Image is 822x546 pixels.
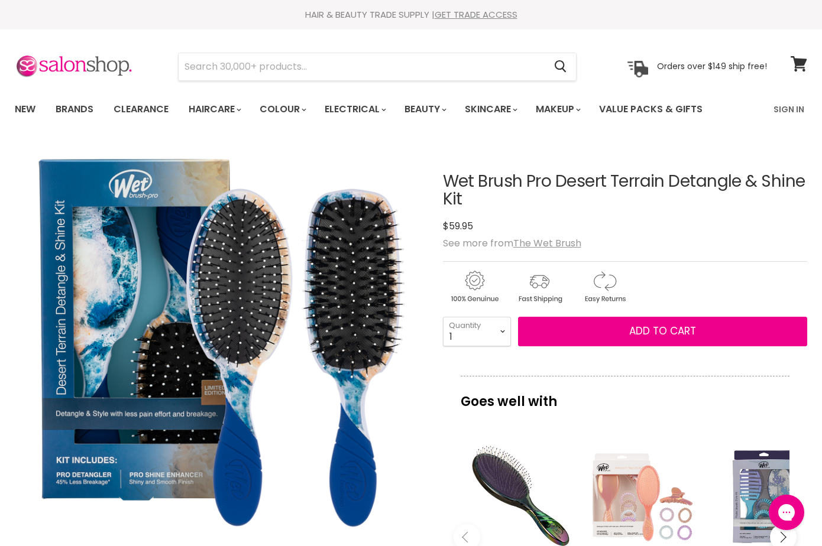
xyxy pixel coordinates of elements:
h1: Wet Brush Pro Desert Terrain Detangle & Shine Kit [443,173,807,209]
select: Quantity [443,317,511,346]
a: Colour [251,97,313,122]
a: Value Packs & Gifts [590,97,711,122]
img: returns.gif [573,269,636,305]
a: Haircare [180,97,248,122]
a: Sign In [766,97,811,122]
a: New [6,97,44,122]
a: GET TRADE ACCESS [435,8,517,21]
button: Add to cart [518,317,807,346]
p: Goes well with [461,376,789,415]
a: Brands [47,97,102,122]
span: Add to cart [629,324,696,338]
a: Skincare [456,97,525,122]
ul: Main menu [6,92,739,126]
iframe: Gorgias live chat messenger [763,490,810,534]
img: genuine.gif [443,269,506,305]
span: $59.95 [443,219,473,233]
form: Product [178,53,577,81]
a: Beauty [396,97,454,122]
button: Search [545,53,576,80]
p: Orders over $149 ship free! [657,61,767,71]
a: Clearance [105,97,177,122]
a: Makeup [527,97,588,122]
input: Search [179,53,545,80]
a: The Wet Brush [513,236,581,250]
img: shipping.gif [508,269,571,305]
span: See more from [443,236,581,250]
a: Electrical [316,97,393,122]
